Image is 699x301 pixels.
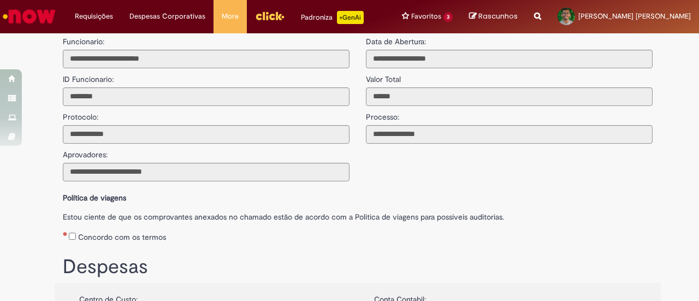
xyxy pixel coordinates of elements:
[1,5,57,27] img: ServiceNow
[75,11,113,22] span: Requisições
[63,144,108,160] label: Aprovadores:
[222,11,239,22] span: More
[366,106,399,122] label: Processo:
[366,36,426,47] label: Data de Abertura:
[478,11,518,21] span: Rascunhos
[366,68,401,85] label: Valor Total
[78,232,166,243] label: Concordo com os termos
[63,68,114,85] label: ID Funcionario:
[63,106,98,122] label: Protocolo:
[63,206,653,222] label: Estou ciente de que os comprovantes anexados no chamado estão de acordo com a Politica de viagens...
[443,13,453,22] span: 3
[63,36,104,47] label: Funcionario:
[337,11,364,24] p: +GenAi
[255,8,285,24] img: click_logo_yellow_360x200.png
[469,11,518,22] a: Rascunhos
[63,256,653,278] h1: Despesas
[129,11,205,22] span: Despesas Corporativas
[578,11,691,21] span: [PERSON_NAME] [PERSON_NAME]
[301,11,364,24] div: Padroniza
[63,193,126,203] b: Política de viagens
[411,11,441,22] span: Favoritos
